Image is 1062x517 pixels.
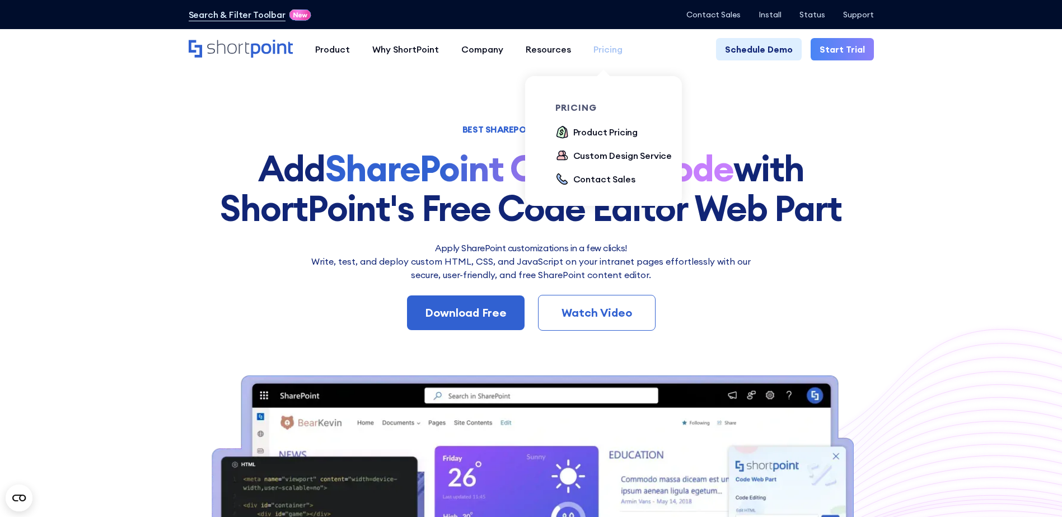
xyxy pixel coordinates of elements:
strong: SharePoint Custom Code [325,145,734,191]
div: Contact Sales [573,172,635,186]
a: Contact Sales [555,172,635,187]
p: Write, test, and deploy custom HTML, CSS, and JavaScript on your intranet pages effortlessly wi﻿t... [305,255,758,281]
button: Open CMP widget [6,485,32,511]
a: Watch Video [538,295,656,331]
iframe: Chat Widget [860,387,1062,517]
a: Support [843,10,874,19]
a: Search & Filter Toolbar [189,8,286,21]
div: Resources [526,43,571,56]
a: Home [189,40,293,59]
h1: BEST SHAREPOINT CODE EDITOR [189,125,874,133]
a: Custom Design Service [555,149,672,163]
h1: Add with ShortPoint's Free Code Editor Web Part [189,149,874,228]
a: Contact Sales [686,10,741,19]
a: Resources [514,38,582,60]
div: Download Free [425,304,507,321]
a: Install [759,10,782,19]
a: Pricing [582,38,634,60]
div: pricing [555,103,681,112]
div: Product Pricing [573,125,638,139]
div: Pricing [593,43,623,56]
div: Custom Design Service [573,149,672,162]
div: Why ShortPoint [372,43,439,56]
a: Product [304,38,361,60]
div: Watch Video [556,304,637,321]
a: Download Free [407,295,525,330]
a: Start Trial [811,38,874,60]
a: Status [799,10,825,19]
h2: Apply SharePoint customizations in a few clicks! [305,241,758,255]
a: Company [450,38,514,60]
a: Why ShortPoint [361,38,450,60]
div: Company [461,43,503,56]
a: Product Pricing [555,125,638,140]
div: Product [315,43,350,56]
a: Schedule Demo [716,38,802,60]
